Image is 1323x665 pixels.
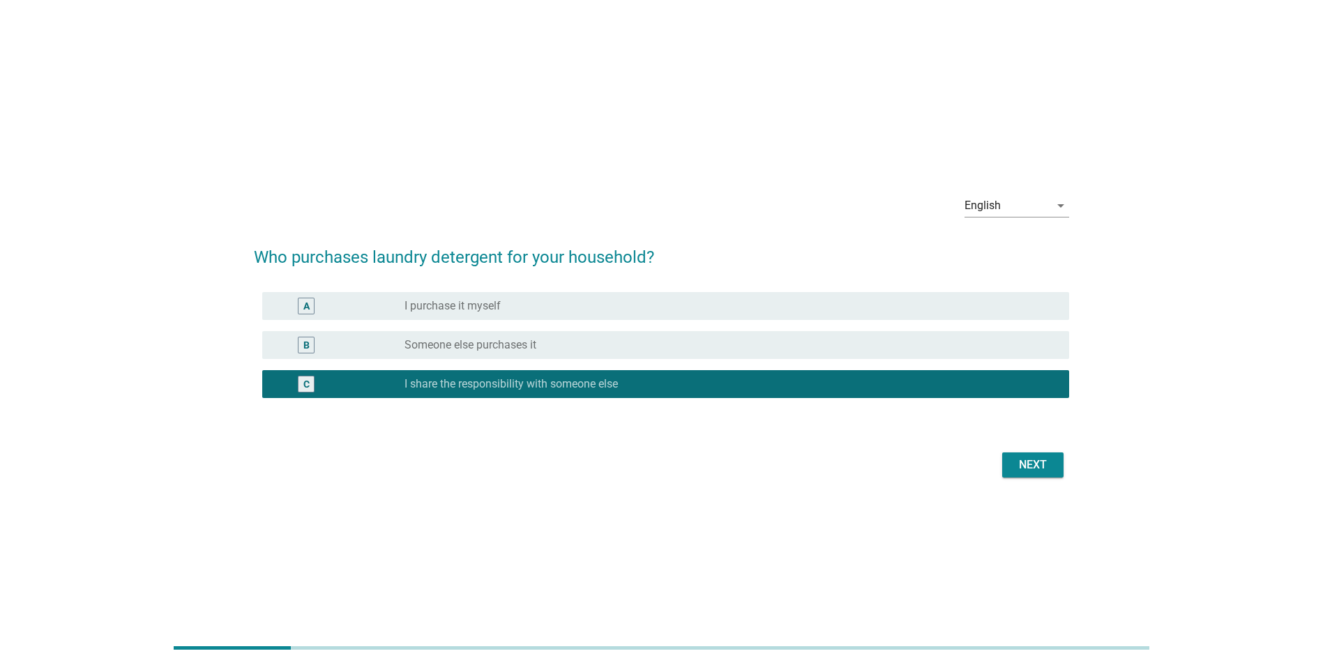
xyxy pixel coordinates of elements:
div: C [303,377,310,392]
label: I purchase it myself [405,299,501,313]
h2: Who purchases laundry detergent for your household? [254,231,1069,270]
div: Next [1013,457,1052,473]
label: I share the responsibility with someone else [405,377,618,391]
i: arrow_drop_down [1052,197,1069,214]
div: B [303,338,310,353]
div: English [965,199,1001,212]
div: A [303,299,310,314]
button: Next [1002,452,1064,477]
label: Someone else purchases it [405,338,536,352]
